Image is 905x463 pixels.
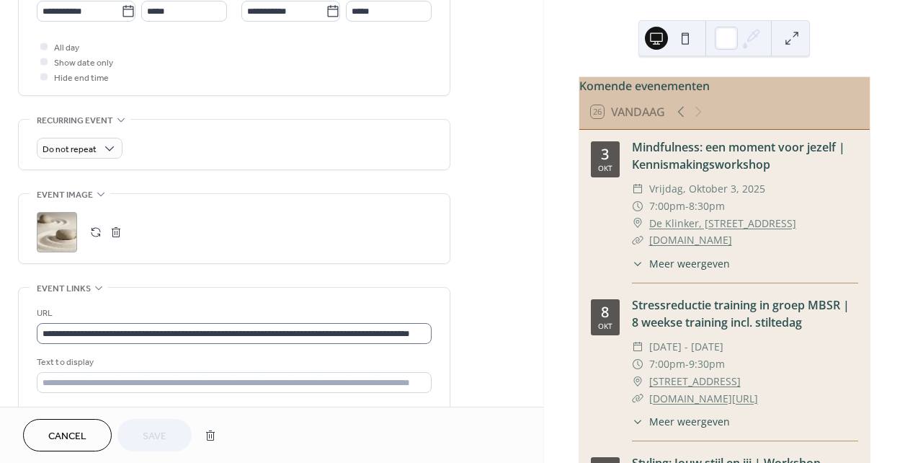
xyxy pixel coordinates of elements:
span: 7:00pm [649,356,685,373]
div: URL [37,306,429,321]
div: ​ [632,215,643,232]
span: Show date only [54,56,113,71]
span: Event links [37,281,91,296]
a: [DOMAIN_NAME] [649,233,732,247]
span: 8:30pm [689,198,725,215]
div: ​ [632,390,643,407]
button: ​Meer weergeven [632,256,730,271]
div: okt [598,164,612,172]
span: - [685,356,689,373]
span: vrijdag, oktober 3, 2025 [649,180,765,198]
a: De Klinker, [STREET_ADDRESS] [649,215,796,232]
div: Komende evenementen [579,77,870,94]
span: - [685,198,689,215]
span: All day [54,40,79,56]
span: Cancel [48,429,86,444]
div: 3 [601,147,609,162]
div: ​ [632,256,643,271]
span: Event image [37,188,93,203]
span: Do not repeat [43,141,97,158]
a: [DOMAIN_NAME][URL] [649,392,758,405]
span: Hide end time [54,71,109,86]
span: 9:30pm [689,356,725,373]
a: Stressreductie training in groep MBSR | 8 weekse training incl. stiltedag [632,297,850,330]
span: Meer weergeven [649,256,730,271]
div: ; [37,212,77,252]
div: ​ [632,338,643,356]
div: ​ [632,180,643,198]
div: Text to display [37,355,429,370]
div: ​ [632,414,643,429]
span: [DATE] - [DATE] [649,338,723,356]
button: ​Meer weergeven [632,414,730,429]
span: Meer weergeven [649,414,730,429]
a: [STREET_ADDRESS] [649,373,741,390]
button: Cancel [23,419,112,451]
span: Open in new tab [54,405,117,420]
div: ​ [632,231,643,249]
div: ​ [632,356,643,373]
div: ​ [632,198,643,215]
a: Mindfulness: een moment voor jezelf | Kennismakingsworkshop [632,139,845,172]
div: 8 [601,305,609,319]
span: Recurring event [37,113,113,128]
span: 7:00pm [649,198,685,215]
div: okt [598,322,612,330]
div: ​ [632,373,643,390]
